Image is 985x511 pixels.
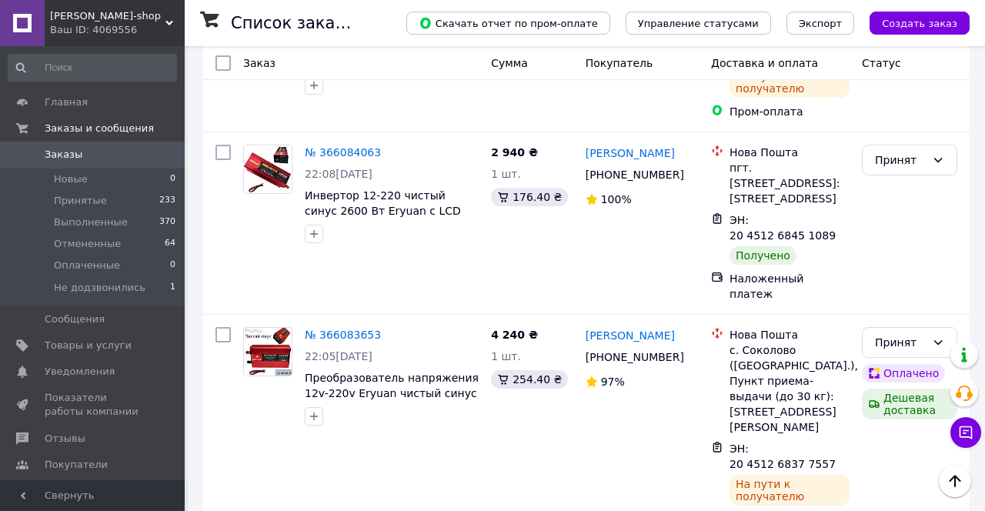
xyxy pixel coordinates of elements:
[406,12,610,35] button: Скачать отчет по пром-оплате
[54,281,145,295] span: Не додзвонились
[730,104,850,119] div: Пром-оплата
[243,327,292,376] a: Фото товару
[730,145,850,160] div: Нова Пошта
[730,443,836,470] span: ЭН: 20 4512 6837 7557
[231,14,363,32] h1: Список заказов
[243,145,292,194] a: Фото товару
[305,146,381,159] a: № 366084063
[45,312,105,326] span: Сообщения
[626,12,771,35] button: Управление статусами
[305,372,479,430] a: Преобразователь напряжения 12v-220v Eryuan чистый синус 3500 Вт Инвертор для котла для дома
[711,57,818,69] span: Доставка и оплата
[491,329,538,341] span: 4 240 ₴
[939,465,971,497] button: Наверх
[165,237,175,251] span: 64
[586,57,653,69] span: Покупатель
[45,458,108,472] span: Покупатели
[491,57,528,69] span: Сумма
[305,168,372,180] span: 22:08[DATE]
[45,122,154,135] span: Заказы и сообщения
[586,328,675,343] a: [PERSON_NAME]
[730,475,850,506] div: На пути к получателю
[170,259,175,272] span: 0
[45,391,142,419] span: Показатели работы компании
[583,164,686,185] div: [PHONE_NUMBER]
[583,346,686,368] div: [PHONE_NUMBER]
[54,237,121,251] span: Отмененные
[305,350,372,362] span: 22:05[DATE]
[875,334,926,351] div: Принят
[786,12,854,35] button: Экспорт
[730,271,850,302] div: Наложенный платеж
[159,194,175,208] span: 233
[730,67,850,98] div: На пути к получателю
[730,342,850,435] div: с. Соколово ([GEOGRAPHIC_DATA].), Пункт приема-выдачи (до 30 кг): [STREET_ADDRESS][PERSON_NAME]
[45,148,82,162] span: Заказы
[730,246,796,265] div: Получено
[730,160,850,206] div: пгт. [STREET_ADDRESS]: [STREET_ADDRESS]
[54,215,128,229] span: Выполненные
[305,189,462,248] a: Инвертор 12-220 чистый синус 2600 Вт Eryuan с LCD дисплеем преобразователь напряжения
[54,259,120,272] span: Оплаченные
[8,54,177,82] input: Поиск
[799,18,842,29] span: Экспорт
[491,168,521,180] span: 1 шт.
[638,18,759,29] span: Управление статусами
[244,328,292,376] img: Фото товару
[870,12,970,35] button: Создать заказ
[491,350,521,362] span: 1 шт.
[601,193,632,205] span: 100%
[730,327,850,342] div: Нова Пошта
[854,16,970,28] a: Создать заказ
[419,16,598,30] span: Скачать отчет по пром-оплате
[730,214,836,242] span: ЭН: 20 4512 6845 1089
[862,57,901,69] span: Статус
[601,376,625,388] span: 97%
[54,194,107,208] span: Принятые
[950,417,981,448] button: Чат с покупателем
[491,370,568,389] div: 254.40 ₴
[45,95,88,109] span: Главная
[45,432,85,446] span: Отзывы
[862,389,957,419] div: Дешевая доставка
[586,145,675,161] a: [PERSON_NAME]
[305,329,381,341] a: № 366083653
[45,365,115,379] span: Уведомления
[491,188,568,206] div: 176.40 ₴
[882,18,957,29] span: Создать заказ
[244,145,292,193] img: Фото товару
[491,146,538,159] span: 2 940 ₴
[159,215,175,229] span: 370
[243,57,275,69] span: Заказ
[170,281,175,295] span: 1
[54,172,88,186] span: Новые
[50,23,185,37] div: Ваш ID: 4069556
[862,364,945,382] div: Оплачено
[45,339,132,352] span: Товары и услуги
[875,152,926,169] div: Принят
[50,9,165,23] span: Hugo-shop
[170,172,175,186] span: 0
